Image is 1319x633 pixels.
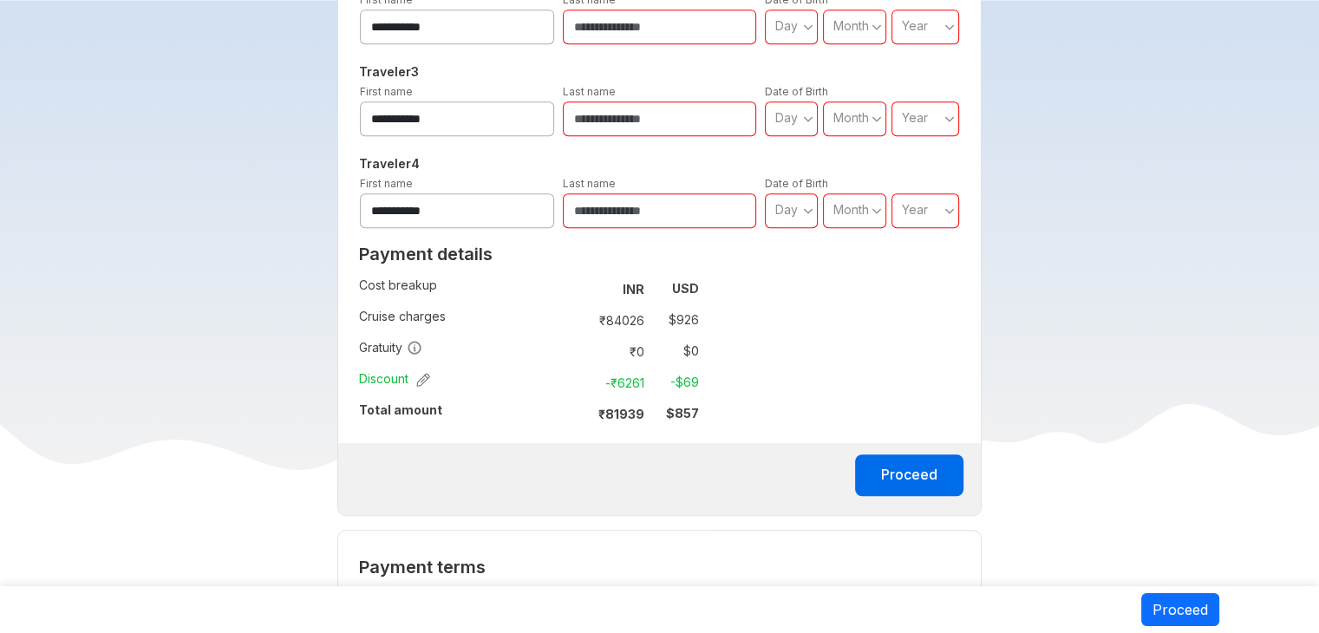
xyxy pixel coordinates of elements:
span: Day [775,202,798,217]
svg: angle down [803,18,813,36]
td: : [571,398,578,429]
h5: Traveler 3 [356,62,963,82]
h2: Payment terms [359,557,699,578]
svg: angle down [803,202,813,219]
label: First name [360,85,413,98]
h2: Payment details [359,244,699,264]
span: Gratuity [359,339,422,356]
span: Year [902,202,928,217]
td: : [571,336,578,367]
td: ₹ 0 [578,339,651,363]
button: Proceed [1141,593,1219,626]
strong: USD [672,281,699,296]
svg: angle down [944,202,955,219]
td: : [571,367,578,398]
svg: angle down [872,202,882,219]
td: $ 926 [651,308,699,332]
span: Month [833,18,869,33]
strong: INR [623,282,644,297]
strong: $ 857 [666,406,699,421]
svg: angle down [944,110,955,127]
span: Day [775,110,798,125]
td: : [571,304,578,336]
td: $ 0 [651,339,699,363]
label: Last name [563,177,616,190]
span: Year [902,110,928,125]
span: Year [902,18,928,33]
strong: ₹ 81939 [598,407,644,421]
td: ₹ 84026 [578,308,651,332]
td: -$ 69 [651,370,699,395]
svg: angle down [872,18,882,36]
span: Month [833,202,869,217]
button: Proceed [855,454,963,496]
svg: angle down [803,110,813,127]
svg: angle down [872,110,882,127]
label: Date of Birth [765,85,828,98]
td: : [571,273,578,304]
label: Last name [563,85,616,98]
td: Cruise charges [359,304,571,336]
span: Month [833,110,869,125]
span: Day [775,18,798,33]
label: Date of Birth [765,177,828,190]
span: Discount [359,370,430,388]
strong: Total amount [359,402,442,417]
td: Cost breakup [359,273,571,304]
td: -₹ 6261 [578,370,651,395]
label: First name [360,177,413,190]
h5: Traveler 4 [356,153,963,174]
svg: angle down [944,18,955,36]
